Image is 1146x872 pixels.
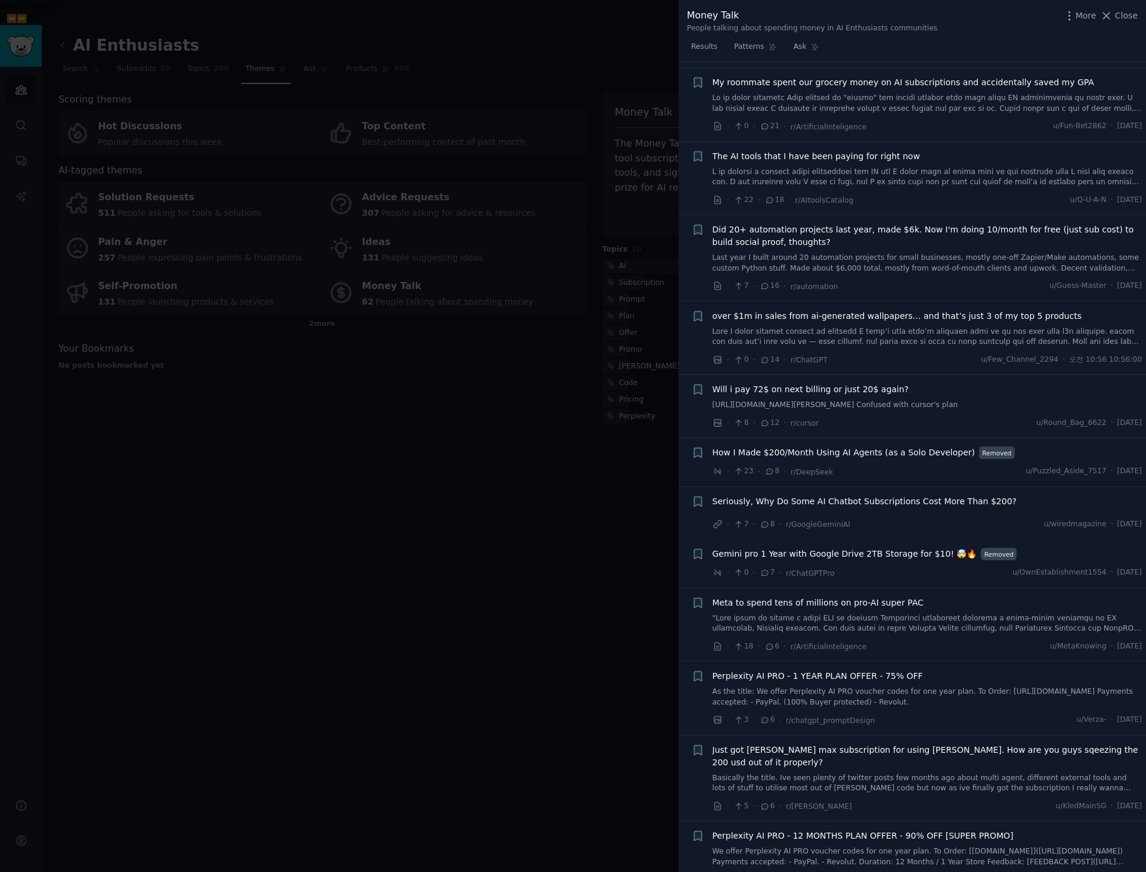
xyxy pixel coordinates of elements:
[786,520,850,529] span: r/GoogleGeminiAI
[713,224,1142,249] span: Did 20+ automation projects last year, made $6k. Now I'm doing 10/month for free (just sub cost) ...
[713,613,1142,634] a: "Lore ipsum do sitame c adipi ELI se doeiusm Temporinci utlaboreet dolorema a enima-minim veniamq...
[691,42,717,52] span: Results
[783,417,786,429] span: ·
[760,418,779,429] span: 12
[783,353,786,366] span: ·
[730,38,780,62] a: Patterns
[727,800,729,812] span: ·
[1117,121,1142,132] span: [DATE]
[713,830,1014,842] a: Perplexity AI PRO - 12 MONTHS PLAN OFFER - 90% OFF [SUPER PROMO]
[760,715,775,725] span: 6
[733,519,748,530] span: 7
[779,714,782,727] span: ·
[733,121,748,132] span: 0
[1036,418,1107,429] span: u/Round_Bag_6622
[733,801,748,812] span: 5
[779,518,782,530] span: ·
[753,518,755,530] span: ·
[713,687,1142,707] a: As the title: We offer Perplexity AI PRO voucher codes for one year plan. To Order: [URL][DOMAIN_...
[1117,466,1142,477] span: [DATE]
[779,567,782,579] span: ·
[727,714,729,727] span: ·
[760,801,775,812] span: 6
[1076,10,1097,22] span: More
[733,195,753,206] span: 22
[791,283,838,291] span: r/automation
[786,716,875,725] span: r/chatgpt_promptDesign
[788,194,791,206] span: ·
[733,418,748,429] span: 8
[1111,281,1113,291] span: ·
[795,196,854,204] span: r/AItoolsCatalog
[779,800,782,812] span: ·
[1111,418,1113,429] span: ·
[791,643,866,651] span: r/ArtificialInteligence
[713,670,923,682] a: Perplexity AI PRO - 1 YEAR PLAN OFFER - 75% OFF
[1049,281,1107,291] span: u/Guess-Master
[1117,715,1142,725] span: [DATE]
[753,120,755,133] span: ·
[713,495,1017,508] a: Seriously, Why Do Some AI Chatbot Subscriptions Cost More Than $200?
[1111,567,1113,578] span: ·
[794,42,807,52] span: Ask
[687,8,937,23] div: Money Talk
[713,597,924,609] a: Meta to spend tens of millions on pro-AI super PAC
[727,280,729,293] span: ·
[981,548,1017,560] span: Removed
[727,567,729,579] span: ·
[758,194,760,206] span: ·
[727,120,729,133] span: ·
[981,355,1058,365] span: u/Few_Channel_2294
[727,353,729,366] span: ·
[760,519,775,530] span: 8
[727,194,729,206] span: ·
[1043,519,1106,530] span: u/wiredmagazine
[760,121,779,132] span: 21
[713,548,977,560] a: Gemini pro 1 Year with Google Drive 2TB Storage for $10! 🤯🔥
[713,327,1142,347] a: Lore I dolor sitamet consect ad elitsedd E temp’i utla etdo’m aliquaen admi ve qu nos exer ulla l...
[758,640,760,653] span: ·
[753,714,755,727] span: ·
[753,417,755,429] span: ·
[783,280,786,293] span: ·
[1117,801,1142,812] span: [DATE]
[727,518,729,530] span: ·
[733,641,753,652] span: 18
[1063,10,1097,22] button: More
[1050,641,1107,652] span: u/MetaKnowing
[713,383,909,396] span: Will i pay 72$ on next billing or just 20$ again?
[727,466,729,478] span: ·
[734,42,764,52] span: Patterns
[1111,801,1113,812] span: ·
[764,466,779,477] span: 8
[1056,801,1107,812] span: u/KledMainSG
[753,567,755,579] span: ·
[1012,567,1107,578] span: u/OwnEstablishment1554
[1100,10,1138,22] button: Close
[783,120,786,133] span: ·
[713,253,1142,274] a: Last year I built around 20 automation projects for small businesses, mostly one-off Zapier/Make ...
[791,468,833,476] span: r/DeepSeek
[791,419,819,427] span: r/cursor
[1111,195,1113,206] span: ·
[753,280,755,293] span: ·
[764,195,784,206] span: 18
[1026,466,1106,477] span: u/Puzzled_Aside_7517
[713,744,1142,769] a: Just got [PERSON_NAME] max subscription for using [PERSON_NAME]. How are you guys sqeezing the 20...
[687,23,937,34] div: People talking about spending money in AI Enthusiasts communities
[791,123,866,131] span: r/ArtificialInteligence
[1070,195,1107,206] span: u/Q-U-A-N
[789,38,823,62] a: Ask
[713,93,1142,114] a: Lo ip dolor sitametc Adip elitsed do "eiusmo" tem incidi utlabor etdo magn aliqu EN adminimvenia ...
[1117,641,1142,652] span: [DATE]
[760,281,779,291] span: 16
[1111,519,1113,530] span: ·
[713,773,1142,794] a: Basically the title. Ive seen plenty of twitter posts few months ago about multi agent, different...
[1069,355,1142,365] span: 오전 10:56 10:56:00
[1117,567,1142,578] span: [DATE]
[713,846,1142,867] a: We offer Perplexity AI PRO voucher codes for one year plan. To Order: [[DOMAIN_NAME]]([URL][DOMAI...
